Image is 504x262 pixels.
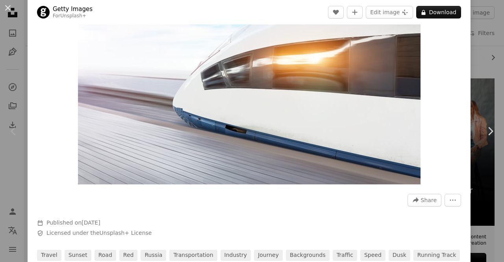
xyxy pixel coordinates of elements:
[141,250,166,261] a: russia
[100,230,152,236] a: Unsplash+ License
[347,6,363,19] button: Add to Collection
[220,250,251,261] a: industry
[328,6,344,19] button: Like
[408,194,441,206] button: Share this image
[360,250,385,261] a: speed
[53,13,93,19] div: For
[416,6,461,19] button: Download
[53,5,93,13] a: Getty Images
[46,219,100,226] span: Published on
[119,250,138,261] a: red
[37,250,61,261] a: travel
[421,194,437,206] span: Share
[333,250,357,261] a: traffic
[65,250,91,261] a: sunset
[286,250,330,261] a: backgrounds
[445,194,461,206] button: More Actions
[476,93,504,169] a: Next
[82,219,100,226] time: September 1, 2022 at 12:18:12 AM GMT+8
[46,229,152,237] span: Licensed under the
[94,250,116,261] a: road
[254,250,283,261] a: journey
[389,250,410,261] a: dusk
[169,250,217,261] a: transportation
[366,6,413,19] button: Edit image
[413,250,460,261] a: running track
[60,13,86,19] a: Unsplash+
[37,6,50,19] img: Go to Getty Images's profile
